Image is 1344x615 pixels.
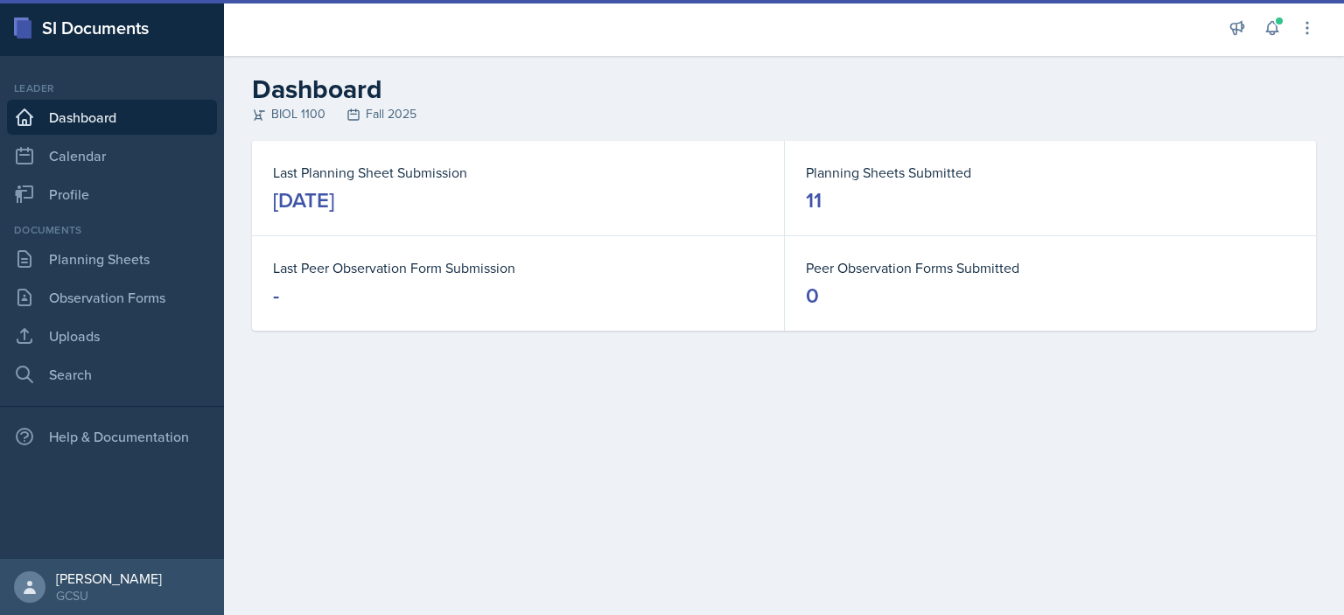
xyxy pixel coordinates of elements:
h2: Dashboard [252,73,1316,105]
div: - [273,282,279,310]
dt: Last Planning Sheet Submission [273,162,763,183]
dt: Planning Sheets Submitted [806,162,1295,183]
div: Documents [7,222,217,238]
dt: Peer Observation Forms Submitted [806,257,1295,278]
div: 11 [806,186,822,214]
div: BIOL 1100 Fall 2025 [252,105,1316,123]
div: GCSU [56,587,162,605]
div: Help & Documentation [7,419,217,454]
a: Planning Sheets [7,241,217,276]
a: Search [7,357,217,392]
a: Profile [7,177,217,212]
a: Uploads [7,318,217,353]
div: [DATE] [273,186,334,214]
div: Leader [7,80,217,96]
div: [PERSON_NAME] [56,570,162,587]
div: 0 [806,282,819,310]
a: Calendar [7,138,217,173]
dt: Last Peer Observation Form Submission [273,257,763,278]
a: Dashboard [7,100,217,135]
a: Observation Forms [7,280,217,315]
